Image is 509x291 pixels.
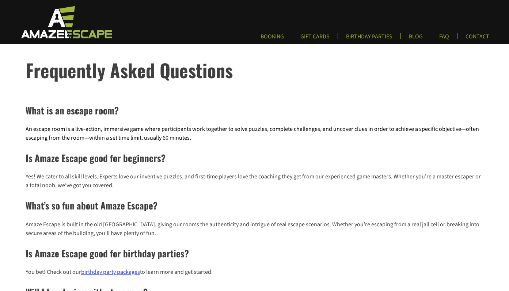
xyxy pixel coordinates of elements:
h1: Frequently Asked Questions [26,56,509,84]
h2: Is Amaze Escape good for beginners? [26,151,484,165]
a: BLOG [403,33,429,45]
a: BIRTHDAY PARTIES [340,33,398,45]
a: GIFT CARDS [295,33,335,45]
h2: Is Amaze Escape good for birthday parties? [26,246,484,260]
a: CONTACT [460,33,495,45]
img: Escape Room Game in Boston Area [12,5,120,39]
a: FAQ [433,33,455,45]
a: birthday party packages [81,268,140,276]
p: Amaze Escape is built in the old [GEOGRAPHIC_DATA], giving our rooms the authenticity and intrigu... [26,220,484,238]
h2: What’s so fun about Amaze Escape? [26,199,484,212]
a: BOOKING [255,33,290,45]
p: Yes! We cater to all skill levels. Experts love our inventive puzzles, and first-time players lov... [26,172,484,190]
p: An escape room is a live-action, immersive game where participants work together to solve puzzles... [26,125,484,142]
p: You bet! Check out our to learn more and get started. [26,268,484,276]
h2: What is an escape room? [26,103,484,117]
